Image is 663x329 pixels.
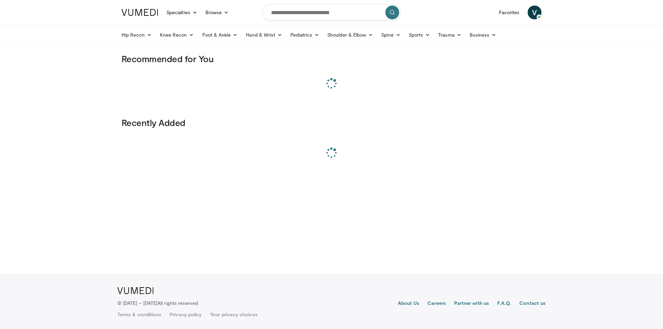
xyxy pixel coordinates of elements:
a: Pediatrics [286,28,323,42]
a: Business [465,28,501,42]
a: Privacy policy [170,311,202,318]
a: Foot & Ankle [198,28,242,42]
p: © [DATE] – [DATE] [117,300,198,307]
a: Hand & Wrist [242,28,286,42]
img: VuMedi Logo [117,287,154,294]
a: Sports [405,28,434,42]
a: Browse [201,6,233,19]
span: All rights reserved [157,300,198,306]
a: V [528,6,541,19]
a: Your privacy choices [210,311,257,318]
a: F.A.Q. [497,300,511,308]
img: VuMedi Logo [122,9,158,16]
h3: Recommended for You [122,53,541,64]
a: Knee Recon [156,28,198,42]
a: About Us [398,300,420,308]
input: Search topics, interventions [262,4,401,21]
a: Trauma [434,28,465,42]
a: Contact us [519,300,546,308]
a: Hip Recon [117,28,156,42]
a: Spine [377,28,404,42]
a: Careers [427,300,446,308]
a: Specialties [162,6,201,19]
h3: Recently Added [122,117,541,128]
a: Shoulder & Elbow [323,28,377,42]
a: Favorites [495,6,523,19]
a: Terms & conditions [117,311,161,318]
a: Partner with us [454,300,489,308]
